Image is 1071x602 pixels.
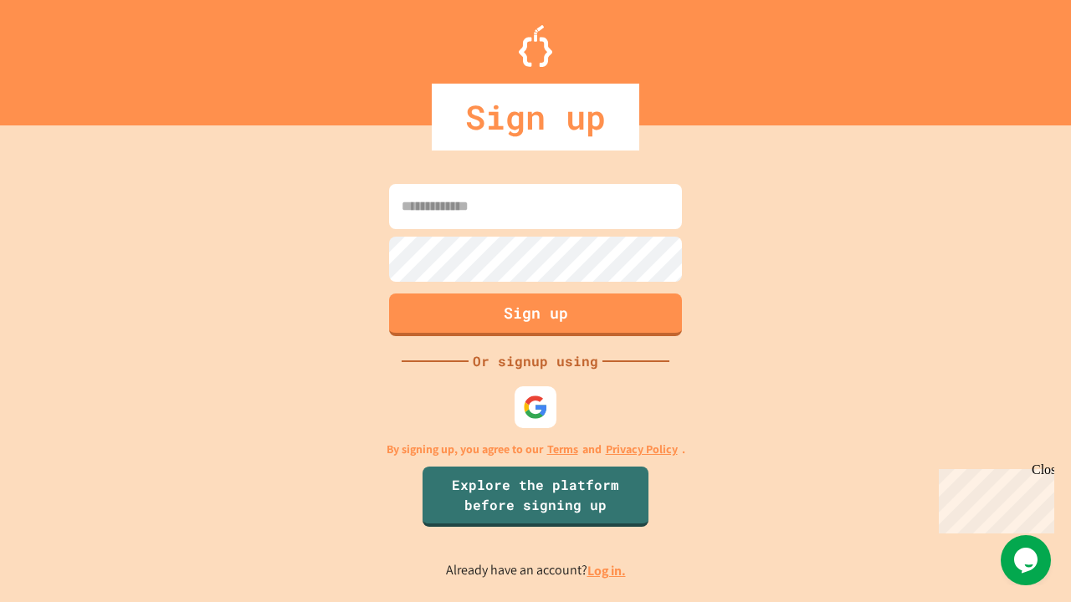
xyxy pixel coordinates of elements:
[446,560,626,581] p: Already have an account?
[547,441,578,458] a: Terms
[389,293,682,336] button: Sign up
[432,84,639,150] div: Sign up
[7,7,115,106] div: Chat with us now!Close
[1001,535,1054,585] iframe: chat widget
[606,441,678,458] a: Privacy Policy
[587,562,626,579] a: Log in.
[387,441,685,458] p: By signing up, you agree to our and .
[519,25,552,67] img: Logo.svg
[932,462,1054,533] iframe: chat widget
[469,351,602,371] div: Or signup using
[523,395,548,420] img: google-icon.svg
[423,467,648,527] a: Explore the platform before signing up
